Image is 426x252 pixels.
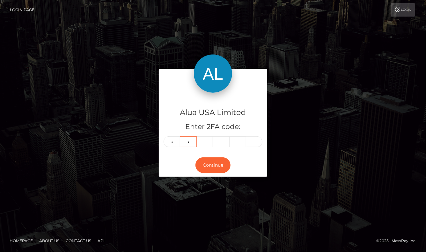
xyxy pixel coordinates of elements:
[195,157,231,173] button: Continue
[63,236,94,246] a: Contact Us
[164,107,262,118] h4: Alua USA Limited
[164,122,262,132] h5: Enter 2FA code:
[95,236,107,246] a: API
[7,236,35,246] a: Homepage
[194,54,232,93] img: Alua USA Limited
[391,3,415,17] a: Login
[376,237,421,244] div: © 2025 , MassPay Inc.
[10,3,34,17] a: Login Page
[37,236,62,246] a: About Us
